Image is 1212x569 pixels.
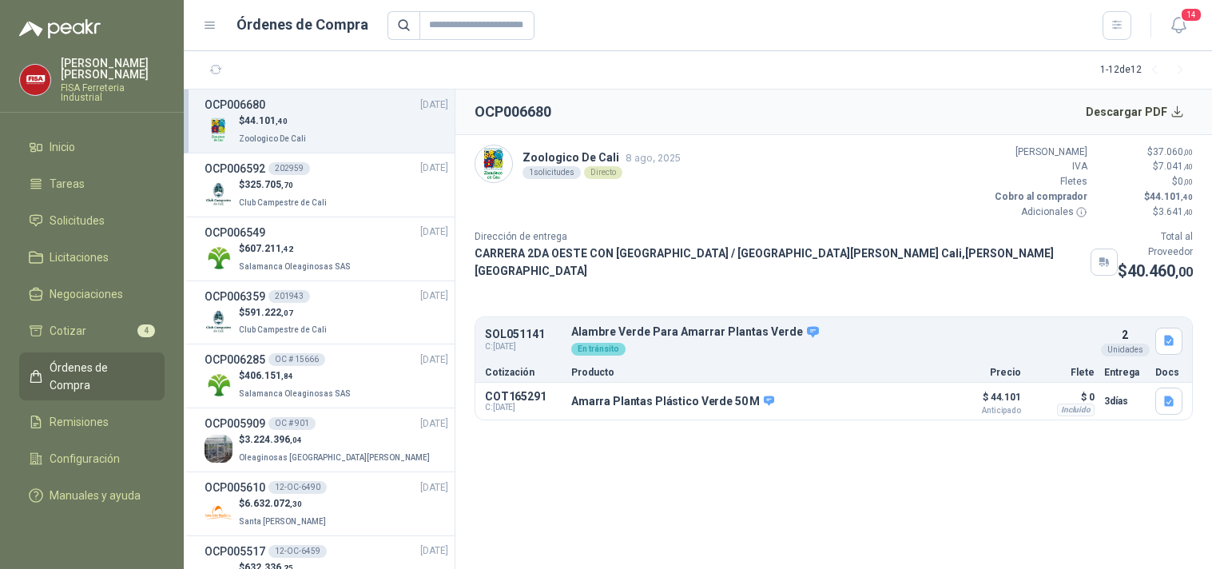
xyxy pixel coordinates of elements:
[1183,208,1193,217] span: ,40
[571,343,626,356] div: En tránsito
[1097,174,1193,189] p: $
[1183,177,1193,186] span: ,00
[1100,58,1193,83] div: 1 - 12 de 12
[571,325,1095,340] p: Alambre Verde Para Amarrar Plantas Verde
[239,262,351,271] span: Salamanca Oleaginosas SAS
[137,324,155,337] span: 4
[50,487,141,504] span: Manuales y ayuda
[941,368,1021,377] p: Precio
[991,174,1087,189] p: Fletes
[205,351,448,401] a: OCP006285OC # 15666[DATE] Company Logo$406.151,84Salamanca Oleaginosas SAS
[205,415,448,465] a: OCP005909OC # 901[DATE] Company Logo$3.224.396,04Oleaginosas [GEOGRAPHIC_DATA][PERSON_NAME]
[205,479,265,496] h3: OCP005610
[239,177,330,193] p: $
[420,288,448,304] span: [DATE]
[205,224,265,241] h3: OCP006549
[1175,265,1193,280] span: ,00
[1104,368,1146,377] p: Entrega
[244,370,293,381] span: 406.151
[244,498,302,509] span: 6.632.072
[239,389,351,398] span: Salamanca Oleaginosas SAS
[239,305,330,320] p: $
[941,407,1021,415] span: Anticipado
[1158,161,1193,172] span: 7.041
[244,307,293,318] span: 591.222
[475,229,1118,245] p: Dirección de entrega
[205,371,232,399] img: Company Logo
[205,224,448,274] a: OCP006549[DATE] Company Logo$607.211,42Salamanca Oleaginosas SAS
[420,480,448,495] span: [DATE]
[420,161,448,176] span: [DATE]
[268,353,325,366] div: OC # 15666
[523,166,581,179] div: 1 solicitudes
[19,352,165,400] a: Órdenes de Compra
[475,101,551,123] h2: OCP006680
[61,58,165,80] p: [PERSON_NAME] [PERSON_NAME]
[50,359,149,394] span: Órdenes de Compra
[205,435,232,463] img: Company Logo
[276,117,288,125] span: ,40
[19,316,165,346] a: Cotizar4
[239,113,309,129] p: $
[1097,159,1193,174] p: $
[1183,148,1193,157] span: ,00
[485,390,562,403] p: COT165291
[239,453,430,462] span: Oleaginosas [GEOGRAPHIC_DATA][PERSON_NAME]
[19,132,165,162] a: Inicio
[485,368,562,377] p: Cotización
[1097,189,1193,205] p: $
[626,152,681,164] span: 8 ago, 2025
[205,96,265,113] h3: OCP006680
[1122,326,1128,344] p: 2
[420,352,448,368] span: [DATE]
[236,14,368,36] h1: Órdenes de Compra
[1118,259,1193,284] p: $
[1097,145,1193,160] p: $
[50,285,123,303] span: Negociaciones
[50,450,120,468] span: Configuración
[19,279,165,309] a: Negociaciones
[205,160,448,210] a: OCP006592202959[DATE] Company Logo$325.705,70Club Campestre de Cali
[1181,193,1193,201] span: ,40
[571,395,774,409] p: Amarra Plantas Plástico Verde 50 M
[1164,11,1193,40] button: 14
[19,19,101,38] img: Logo peakr
[61,83,165,102] p: FISA Ferreteria Industrial
[1097,205,1193,220] p: $
[1183,162,1193,171] span: ,40
[205,288,448,338] a: OCP006359201943[DATE] Company Logo$591.222,07Club Campestre de Cali
[205,479,448,529] a: OCP00561012-OC-6490[DATE] Company Logo$6.632.072,30Santa [PERSON_NAME]
[420,97,448,113] span: [DATE]
[290,499,302,508] span: ,30
[281,308,293,317] span: ,07
[205,244,232,272] img: Company Logo
[1150,191,1193,202] span: 44.101
[50,138,75,156] span: Inicio
[205,499,232,527] img: Company Logo
[205,116,232,144] img: Company Logo
[485,328,562,340] p: SOL051141
[205,288,265,305] h3: OCP006359
[584,166,622,179] div: Directo
[941,388,1021,415] p: $ 44.101
[50,413,109,431] span: Remisiones
[281,372,293,380] span: ,84
[290,436,302,444] span: ,04
[1104,392,1146,411] p: 3 días
[19,242,165,273] a: Licitaciones
[205,180,232,208] img: Company Logo
[268,545,327,558] div: 12-OC-6459
[420,543,448,559] span: [DATE]
[50,175,85,193] span: Tareas
[205,543,265,560] h3: OCP005517
[244,179,293,190] span: 325.705
[1077,96,1194,128] button: Descargar PDF
[1180,7,1202,22] span: 14
[268,417,316,430] div: OC # 901
[991,205,1087,220] p: Adicionales
[281,245,293,253] span: ,42
[1031,388,1095,407] p: $ 0
[1153,146,1193,157] span: 37.060
[239,241,354,257] p: $
[205,307,232,335] img: Company Logo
